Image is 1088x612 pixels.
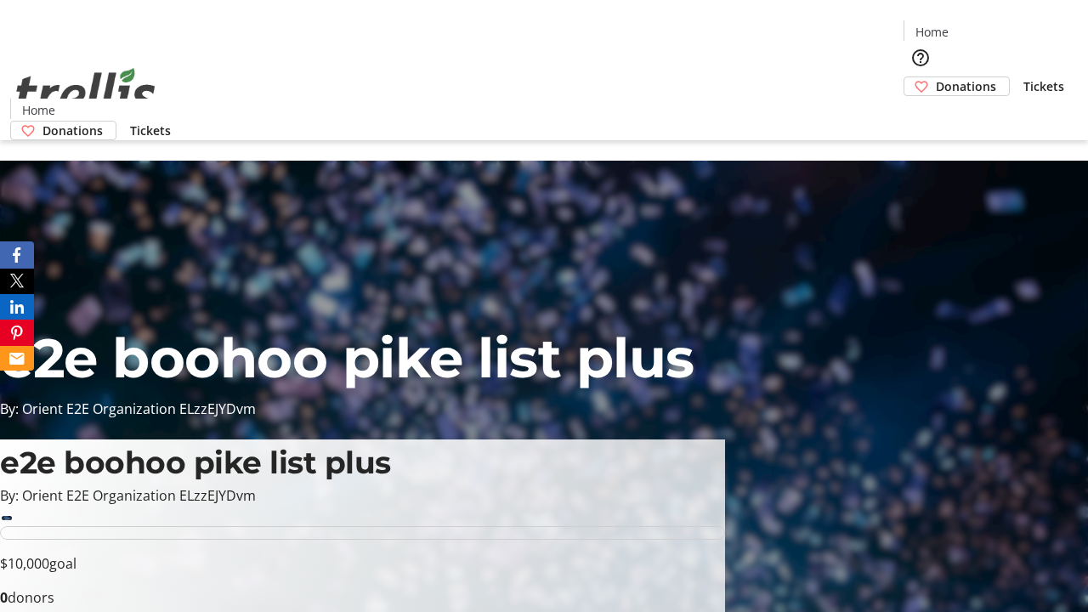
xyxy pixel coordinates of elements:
[904,23,959,41] a: Home
[10,49,161,134] img: Orient E2E Organization ELzzEJYDvm's Logo
[904,41,938,75] button: Help
[936,77,996,95] span: Donations
[1010,77,1078,95] a: Tickets
[904,76,1010,96] a: Donations
[915,23,949,41] span: Home
[42,122,103,139] span: Donations
[1023,77,1064,95] span: Tickets
[22,101,55,119] span: Home
[10,121,116,140] a: Donations
[904,96,938,130] button: Cart
[130,122,171,139] span: Tickets
[116,122,184,139] a: Tickets
[11,101,65,119] a: Home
